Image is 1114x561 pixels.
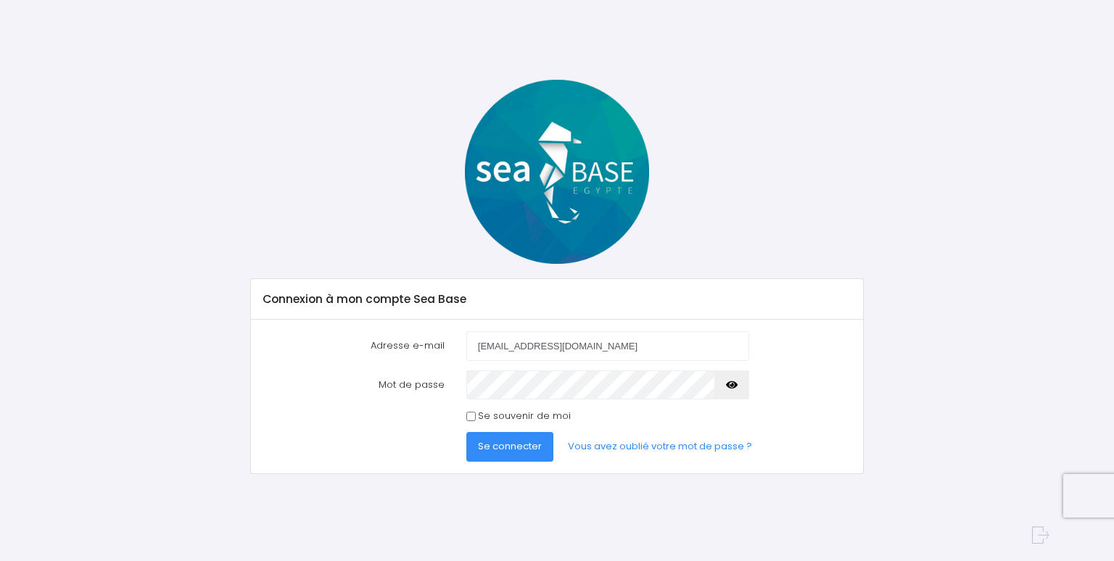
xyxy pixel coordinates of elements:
[251,279,862,320] div: Connexion à mon compte Sea Base
[252,331,455,360] label: Adresse e-mail
[478,409,571,423] label: Se souvenir de moi
[252,370,455,399] label: Mot de passe
[466,432,553,461] button: Se connecter
[556,432,764,461] a: Vous avez oublié votre mot de passe ?
[478,439,542,453] span: Se connecter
